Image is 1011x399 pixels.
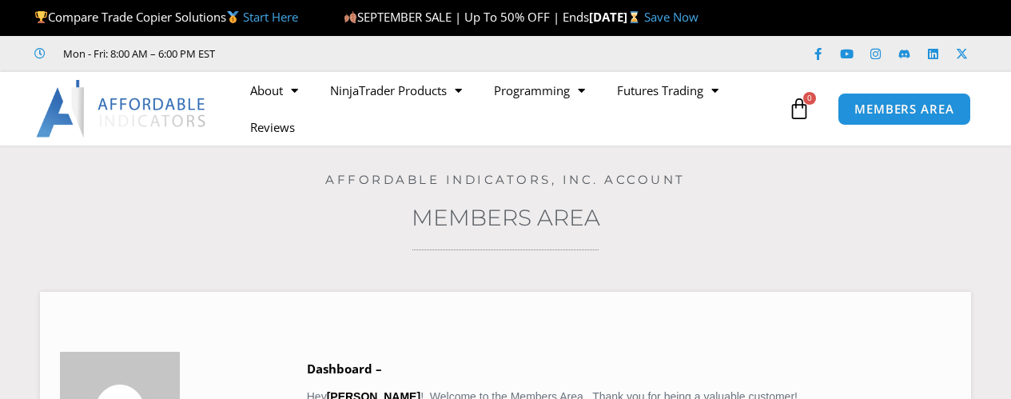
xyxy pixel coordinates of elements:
[803,92,816,105] span: 0
[344,11,356,23] img: 🍂
[764,86,834,132] a: 0
[344,9,589,25] span: SEPTEMBER SALE | Up To 50% OFF | Ends
[644,9,699,25] a: Save Now
[234,72,784,146] nav: Menu
[59,44,215,63] span: Mon - Fri: 8:00 AM – 6:00 PM EST
[628,11,640,23] img: ⌛
[601,72,734,109] a: Futures Trading
[36,80,208,138] img: LogoAI | Affordable Indicators – NinjaTrader
[34,9,298,25] span: Compare Trade Copier Solutions
[589,9,644,25] strong: [DATE]
[234,72,314,109] a: About
[412,204,600,231] a: Members Area
[478,72,601,109] a: Programming
[838,93,971,126] a: MEMBERS AREA
[314,72,478,109] a: NinjaTrader Products
[307,361,382,377] b: Dashboard –
[237,46,477,62] iframe: Customer reviews powered by Trustpilot
[227,11,239,23] img: 🥇
[243,9,298,25] a: Start Here
[325,172,686,187] a: Affordable Indicators, Inc. Account
[35,11,47,23] img: 🏆
[854,103,954,115] span: MEMBERS AREA
[234,109,311,146] a: Reviews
